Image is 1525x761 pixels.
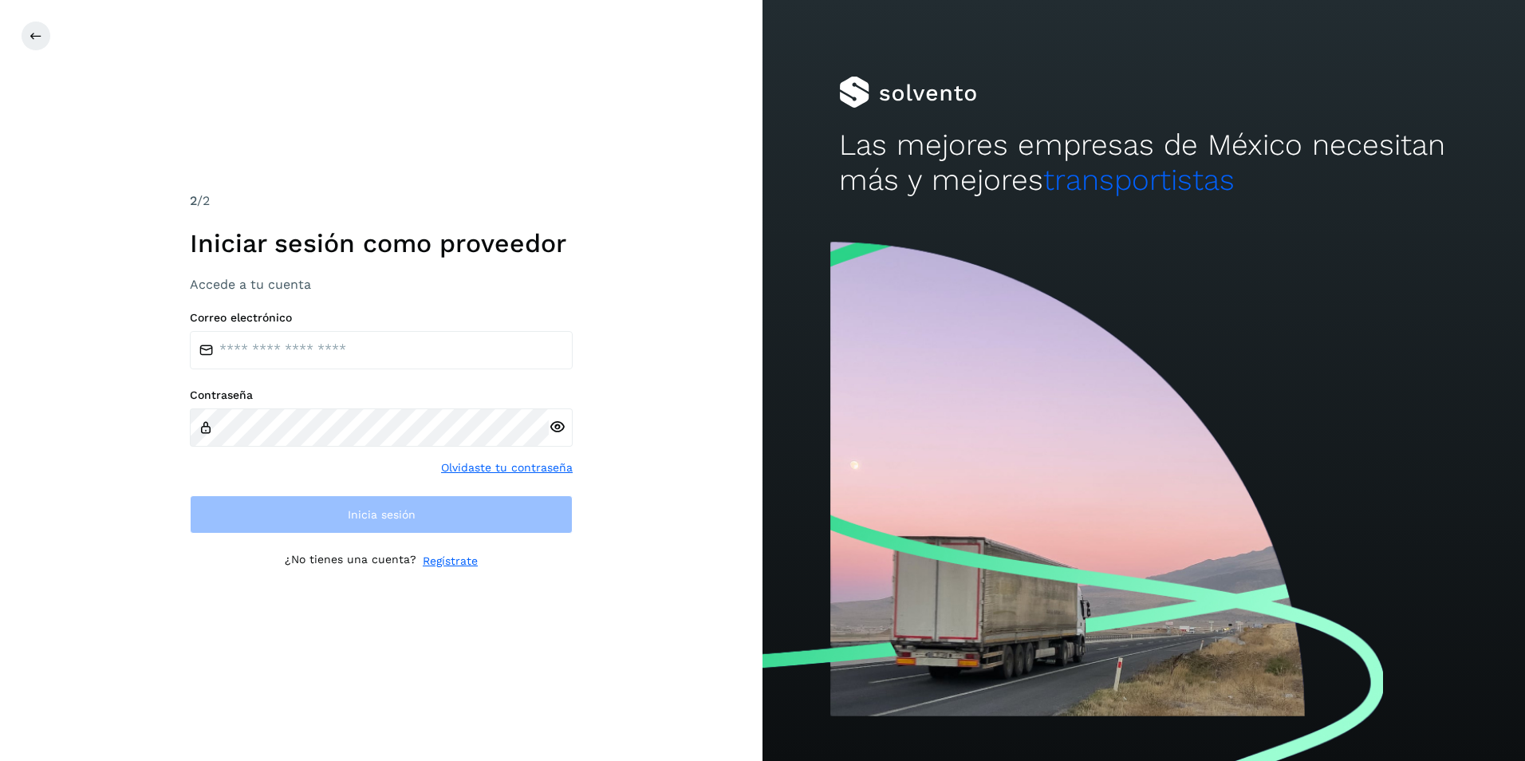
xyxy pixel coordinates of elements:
h1: Iniciar sesión como proveedor [190,228,573,258]
span: Inicia sesión [348,509,416,520]
h2: Las mejores empresas de México necesitan más y mejores [839,128,1449,199]
a: Olvidaste tu contraseña [441,459,573,476]
label: Contraseña [190,388,573,402]
label: Correo electrónico [190,311,573,325]
span: 2 [190,193,197,208]
h3: Accede a tu cuenta [190,277,573,292]
span: transportistas [1043,163,1235,197]
a: Regístrate [423,553,478,570]
p: ¿No tienes una cuenta? [285,553,416,570]
div: /2 [190,191,573,211]
button: Inicia sesión [190,495,573,534]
